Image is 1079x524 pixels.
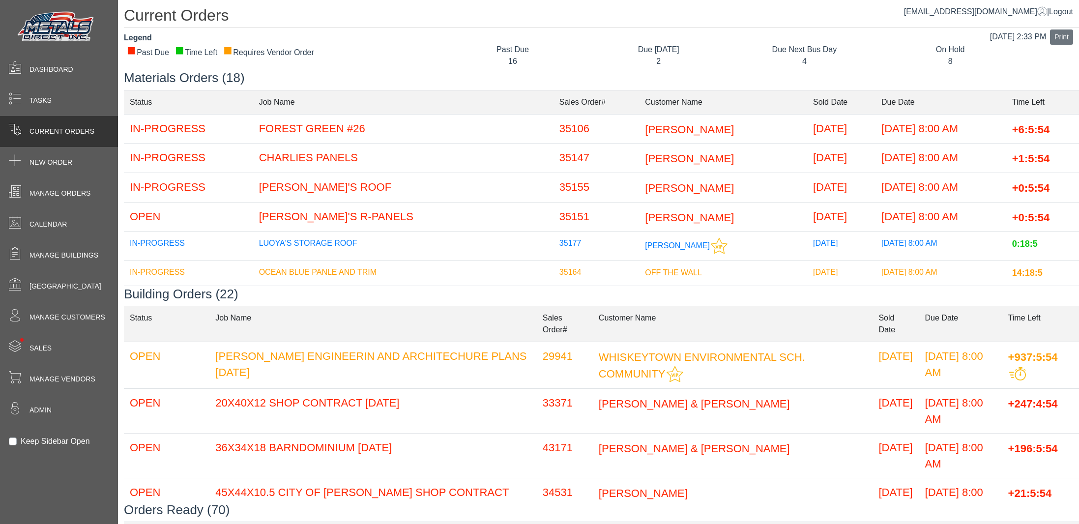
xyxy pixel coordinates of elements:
[875,114,1006,144] td: [DATE] 8:00 AM
[873,478,919,523] td: [DATE]
[599,487,688,499] span: [PERSON_NAME]
[124,306,209,342] td: Status
[639,90,807,114] td: Customer Name
[223,47,314,58] div: Requires Vendor Order
[1049,7,1073,16] span: Logout
[873,342,919,388] td: [DATE]
[645,123,734,135] span: [PERSON_NAME]
[1012,123,1050,135] span: +6:5:54
[175,47,184,54] div: ■
[593,44,724,56] div: Due [DATE]
[124,502,1079,518] h3: Orders Ready (70)
[209,478,537,523] td: 45X44X10.5 CITY OF [PERSON_NAME] SHOP CONTRACT [DATE]
[875,173,1006,202] td: [DATE] 8:00 AM
[875,232,1006,261] td: [DATE] 8:00 AM
[904,6,1073,18] div: |
[873,388,919,433] td: [DATE]
[223,47,232,54] div: ■
[554,173,639,202] td: 35155
[209,306,537,342] td: Job Name
[124,342,209,388] td: OPEN
[124,433,209,478] td: OPEN
[209,388,537,433] td: 20X40X12 SHOP CONTRACT [DATE]
[807,261,875,286] td: [DATE]
[667,366,683,382] img: This customer should be prioritized
[209,433,537,478] td: 36X34X18 BARNDOMINIUM [DATE]
[885,44,1016,56] div: On Hold
[29,219,67,230] span: Calendar
[537,342,593,388] td: 29941
[807,144,875,173] td: [DATE]
[554,232,639,261] td: 35177
[645,182,734,194] span: [PERSON_NAME]
[537,433,593,478] td: 43171
[29,95,52,106] span: Tasks
[873,433,919,478] td: [DATE]
[1012,268,1043,278] span: 14:18:5
[739,44,870,56] div: Due Next Bus Day
[554,144,639,173] td: 35147
[807,173,875,202] td: [DATE]
[554,261,639,286] td: 35164
[124,232,253,261] td: IN-PROGRESS
[645,152,734,165] span: [PERSON_NAME]
[1008,442,1058,454] span: +196:5:54
[873,306,919,342] td: Sold Date
[209,342,537,388] td: [PERSON_NAME] ENGINEERIN AND ARCHITECHURE PLANS [DATE]
[29,343,52,353] span: Sales
[253,202,554,232] td: [PERSON_NAME]'S R-PANELS
[124,478,209,523] td: OPEN
[875,261,1006,286] td: [DATE] 8:00 AM
[739,56,870,67] div: 4
[127,47,169,58] div: Past Due
[919,342,1002,388] td: [DATE] 8:00 AM
[29,312,105,322] span: Manage Customers
[447,44,579,56] div: Past Due
[253,90,554,114] td: Job Name
[645,241,710,250] span: [PERSON_NAME]
[599,350,805,380] span: WHISKEYTOWN ENVIRONMENTAL SCH. COMMUNITY
[875,202,1006,232] td: [DATE] 8:00 AM
[554,90,639,114] td: Sales Order#
[554,114,639,144] td: 35106
[124,90,253,114] td: Status
[124,388,209,433] td: OPEN
[29,157,72,168] span: New Order
[29,126,94,137] span: Current Orders
[124,144,253,173] td: IN-PROGRESS
[645,268,702,277] span: OFF THE WALL
[807,202,875,232] td: [DATE]
[124,70,1079,86] h3: Materials Orders (18)
[990,32,1046,41] span: [DATE] 2:33 PM
[175,47,217,58] div: Time Left
[919,478,1002,523] td: [DATE] 8:00 AM
[1012,239,1038,249] span: 0:18:5
[807,114,875,144] td: [DATE]
[537,306,593,342] td: Sales Order#
[29,188,90,199] span: Manage Orders
[447,56,579,67] div: 16
[593,56,724,67] div: 2
[885,56,1016,67] div: 8
[124,287,1079,302] h3: Building Orders (22)
[29,250,98,261] span: Manage Buildings
[124,33,152,42] strong: Legend
[1008,350,1058,363] span: +937:5:54
[253,232,554,261] td: LUOYA'S STORAGE ROOF
[29,64,73,75] span: Dashboard
[9,324,34,356] span: •
[29,281,101,291] span: [GEOGRAPHIC_DATA]
[919,388,1002,433] td: [DATE] 8:00 AM
[1050,29,1073,45] button: Print
[807,90,875,114] td: Sold Date
[554,202,639,232] td: 35151
[537,478,593,523] td: 34531
[253,114,554,144] td: FOREST GREEN #26
[904,7,1047,16] a: [EMAIL_ADDRESS][DOMAIN_NAME]
[1008,487,1052,499] span: +21:5:54
[599,442,790,454] span: [PERSON_NAME] & [PERSON_NAME]
[253,261,554,286] td: OCEAN BLUE PANLE AND TRIM
[124,6,1079,28] h1: Current Orders
[1012,182,1050,194] span: +0:5:54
